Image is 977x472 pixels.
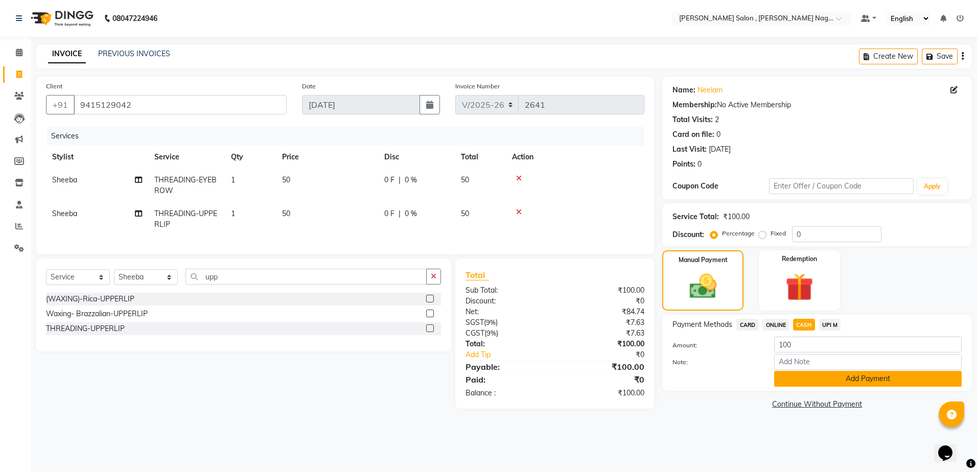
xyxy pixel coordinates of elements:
input: Search by Name/Mobile/Email/Code [74,95,287,114]
div: ₹100.00 [555,388,652,398]
div: ₹0 [571,349,653,360]
span: SGST [466,318,484,327]
div: (WAXING)-Rica-UPPERLIP [46,294,134,304]
div: ( ) [458,328,555,339]
div: ₹0 [555,373,652,386]
div: Services [47,127,652,146]
input: Amount [774,337,962,352]
a: INVOICE [48,45,86,63]
div: ₹100.00 [723,211,750,222]
span: 0 % [405,175,417,185]
button: Save [922,49,958,64]
a: Add Tip [458,349,571,360]
div: 2 [715,114,719,125]
span: 50 [282,175,290,184]
span: 1 [231,209,235,218]
th: Stylist [46,146,148,169]
span: | [399,208,401,219]
span: 0 F [384,175,394,185]
div: Name: [672,85,695,96]
label: Fixed [771,229,786,238]
button: Add Payment [774,371,962,387]
div: THREADING-UPPERLIP [46,323,125,334]
div: Net: [458,306,555,317]
span: THREADING-EYEBROW [154,175,217,195]
div: ₹84.74 [555,306,652,317]
th: Action [506,146,644,169]
span: Total [466,270,489,280]
button: Create New [859,49,918,64]
label: Manual Payment [679,255,728,265]
div: Service Total: [672,211,719,222]
div: ₹0 [555,296,652,306]
a: Neelam [697,85,723,96]
div: [DATE] [709,144,731,155]
div: Paid: [458,373,555,386]
div: Balance : [458,388,555,398]
button: +91 [46,95,75,114]
label: Note: [665,358,766,367]
th: Disc [378,146,455,169]
span: 50 [461,175,469,184]
div: ₹7.63 [555,328,652,339]
span: Payment Methods [672,319,732,330]
a: Continue Without Payment [664,399,970,410]
th: Price [276,146,378,169]
span: 0 % [405,208,417,219]
span: 50 [282,209,290,218]
span: UPI M [819,319,841,331]
div: Coupon Code [672,181,769,192]
div: Discount: [458,296,555,306]
th: Total [455,146,506,169]
div: ₹100.00 [555,361,652,373]
div: ( ) [458,317,555,328]
div: ₹100.00 [555,285,652,296]
b: 08047224946 [112,4,157,33]
span: THREADING-UPPERLIP [154,209,217,229]
div: Total: [458,339,555,349]
span: 9% [486,318,496,326]
div: Discount: [672,229,704,240]
input: Enter Offer / Coupon Code [769,178,914,194]
label: Redemption [782,254,817,264]
span: Sheeba [52,175,77,184]
div: Total Visits: [672,114,713,125]
label: Client [46,82,62,91]
div: 0 [697,159,702,170]
img: _gift.svg [777,270,822,304]
img: _cash.svg [681,271,725,302]
div: Membership: [672,100,717,110]
div: 0 [716,129,720,140]
span: Sheeba [52,209,77,218]
button: Apply [918,179,947,194]
div: Last Visit: [672,144,707,155]
label: Invoice Number [455,82,500,91]
span: | [399,175,401,185]
span: 1 [231,175,235,184]
span: 0 F [384,208,394,219]
iframe: chat widget [934,431,967,462]
span: CASH [793,319,815,331]
th: Qty [225,146,276,169]
div: ₹100.00 [555,339,652,349]
div: Points: [672,159,695,170]
div: Card on file: [672,129,714,140]
input: Add Note [774,354,962,370]
span: CGST [466,328,484,338]
span: ONLINE [762,319,789,331]
th: Service [148,146,225,169]
a: PREVIOUS INVOICES [98,49,170,58]
label: Amount: [665,341,766,350]
span: 50 [461,209,469,218]
div: Sub Total: [458,285,555,296]
div: ₹7.63 [555,317,652,328]
div: Payable: [458,361,555,373]
div: Waxing- Brazzalian-UPPERLIP [46,309,148,319]
img: logo [26,4,96,33]
label: Date [302,82,316,91]
input: Search or Scan [185,269,427,285]
div: No Active Membership [672,100,962,110]
span: 9% [486,329,496,337]
label: Percentage [722,229,755,238]
span: CARD [736,319,758,331]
